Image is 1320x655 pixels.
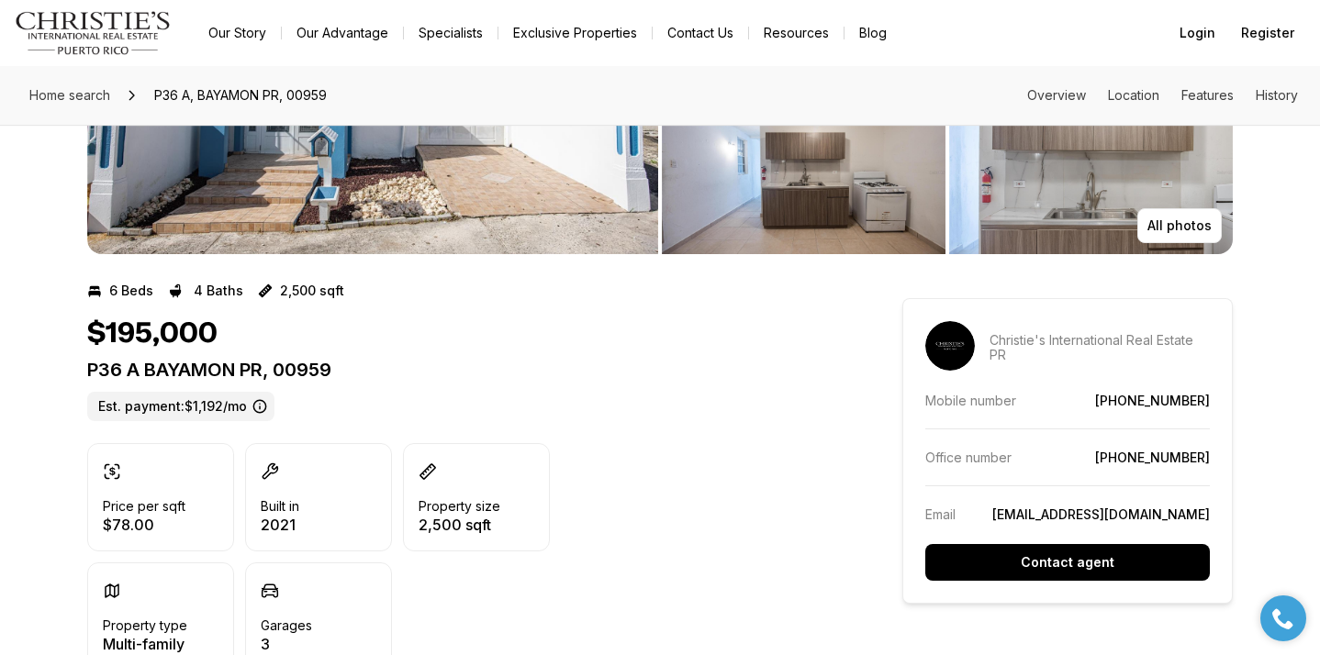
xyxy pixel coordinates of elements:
a: [PHONE_NUMBER] [1095,393,1210,408]
button: View image gallery [949,91,1233,254]
p: 4 Baths [194,283,243,298]
img: logo [15,11,172,55]
p: Email [925,506,956,522]
button: Register [1230,15,1305,51]
p: Garages [261,618,312,633]
span: Register [1241,26,1294,40]
a: Blog [845,20,901,46]
p: Christie's International Real Estate PR [990,333,1210,362]
p: $78.00 [103,517,185,532]
a: Home search [22,81,117,110]
p: Mobile number [925,393,1016,408]
button: All photos [1137,208,1222,243]
a: [EMAIL_ADDRESS][DOMAIN_NAME] [992,506,1210,522]
p: 6 Beds [109,283,153,298]
p: Property size [419,499,500,514]
p: Property type [103,618,187,633]
a: Specialists [404,20,498,46]
p: 3 [261,637,312,651]
p: Price per sqft [103,499,185,514]
a: Our Advantage [282,20,403,46]
a: Skip to: Features [1181,87,1234,103]
p: 2021 [261,517,299,532]
a: Exclusive Properties [498,20,652,46]
p: Office number [925,450,1012,465]
button: Login [1169,15,1226,51]
span: P36 A, BAYAMON PR, 00959 [147,81,334,110]
nav: Page section menu [1027,88,1298,103]
p: Contact agent [1021,555,1114,570]
p: Multi-family [103,637,187,651]
button: Contact Us [653,20,748,46]
a: Skip to: Location [1108,87,1159,103]
p: 2,500 sqft [419,517,500,532]
span: Home search [29,87,110,103]
a: Our Story [194,20,281,46]
label: Est. payment: $1,192/mo [87,392,274,421]
button: View image gallery [662,91,945,254]
button: Contact agent [925,544,1210,581]
p: 2,500 sqft [280,283,344,298]
h1: $195,000 [87,316,218,351]
p: P36 A BAYAMON PR, 00959 [87,359,836,381]
p: All photos [1147,218,1212,233]
span: Login [1180,26,1215,40]
a: Skip to: Overview [1027,87,1086,103]
a: [PHONE_NUMBER] [1095,450,1210,465]
a: Resources [749,20,844,46]
a: Skip to: History [1256,87,1298,103]
p: Built in [261,499,299,514]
